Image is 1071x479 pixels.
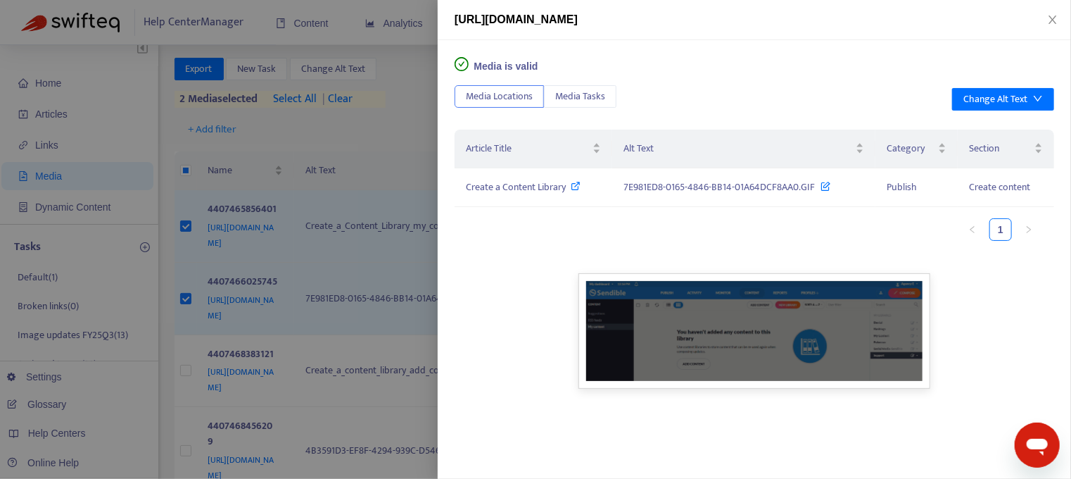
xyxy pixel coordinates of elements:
span: down [1033,94,1043,104]
span: 7E981ED8-0165-4846-BB14-01A64DCF8AA0.GIF [623,179,815,195]
th: Alt Text [612,130,875,168]
button: Change Alt Text [952,88,1054,111]
li: Previous Page [961,218,984,241]
span: check-circle [455,57,469,71]
span: right [1025,225,1033,234]
span: Category [887,141,935,156]
span: Create content [969,179,1030,195]
li: 1 [989,218,1012,241]
span: Media Tasks [555,89,605,104]
span: Article Title [466,141,590,156]
span: [URL][DOMAIN_NAME] [455,13,578,25]
button: right [1018,218,1040,241]
button: left [961,218,984,241]
button: Close [1043,13,1063,27]
span: close [1047,14,1058,25]
span: left [968,225,977,234]
span: Media Locations [466,89,533,104]
th: Category [875,130,958,168]
a: 1 [990,219,1011,240]
th: Article Title [455,130,612,168]
li: Next Page [1018,218,1040,241]
img: Unable to display this image [578,273,930,390]
span: Publish [887,179,917,195]
span: Section [969,141,1032,156]
span: Alt Text [623,141,853,156]
span: Create a Content Library [466,179,566,195]
span: Media is valid [474,61,538,72]
iframe: Button to launch messaging window [1015,423,1060,468]
button: Media Locations [455,85,544,108]
button: Media Tasks [544,85,616,108]
div: Change Alt Text [963,92,1027,107]
th: Section [958,130,1054,168]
